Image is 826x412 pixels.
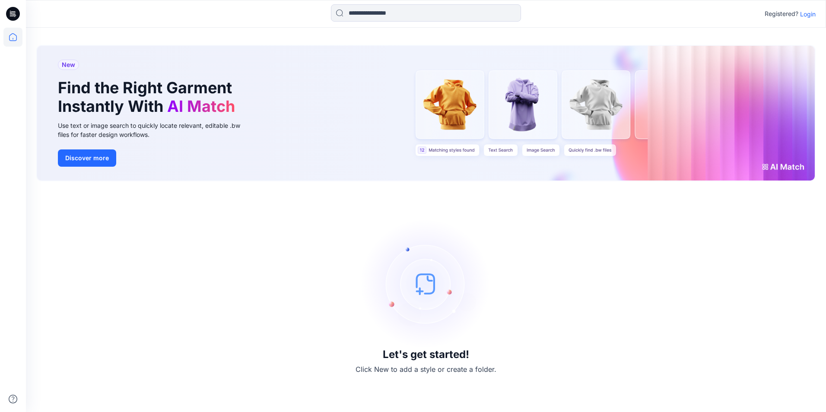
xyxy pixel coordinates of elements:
button: Discover more [58,149,116,167]
img: empty-state-image.svg [361,219,491,349]
span: AI Match [167,97,235,116]
h3: Let's get started! [383,349,469,361]
span: New [62,60,75,70]
div: Use text or image search to quickly locate relevant, editable .bw files for faster design workflows. [58,121,252,139]
p: Registered? [765,9,798,19]
p: Login [800,10,816,19]
h1: Find the Right Garment Instantly With [58,79,239,116]
p: Click New to add a style or create a folder. [356,364,496,374]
